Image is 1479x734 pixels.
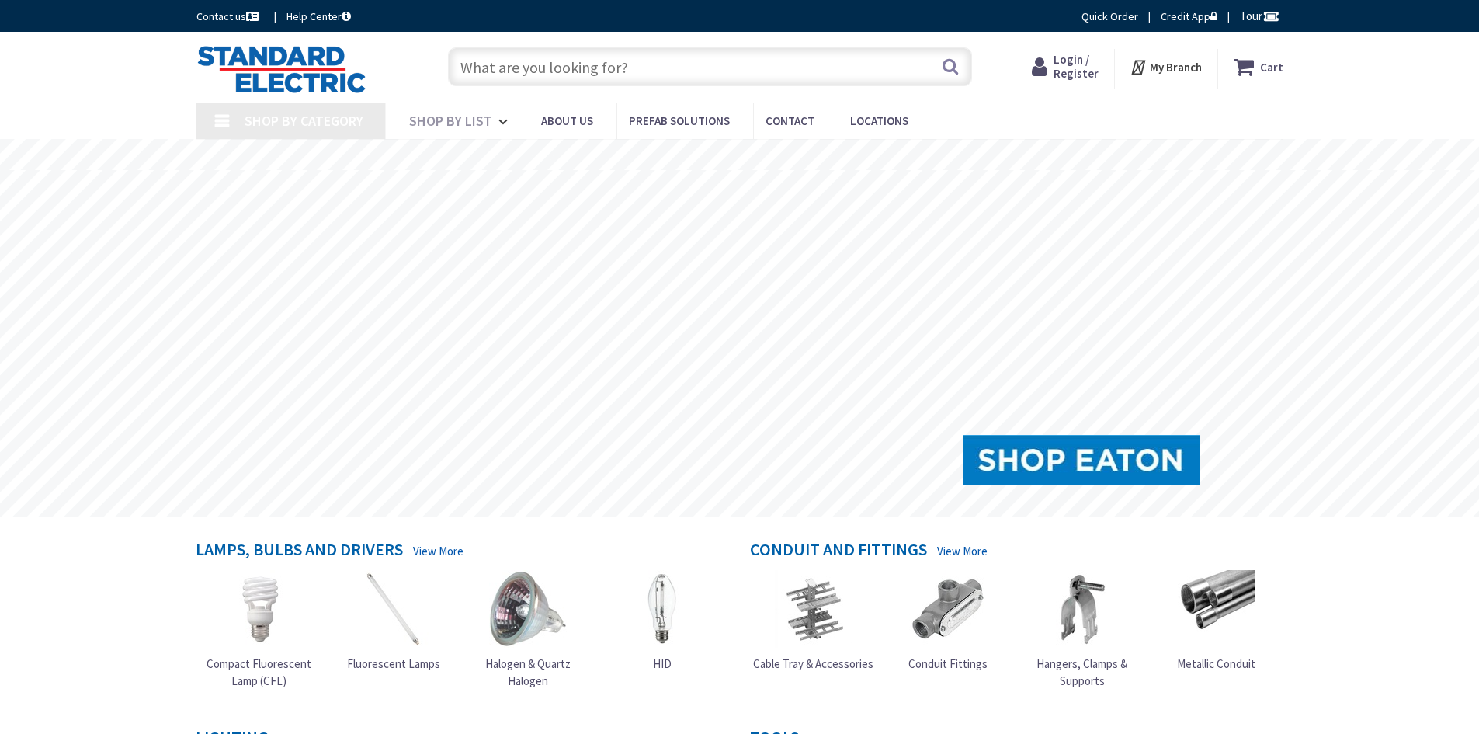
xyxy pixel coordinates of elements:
[245,112,363,130] span: Shop By Category
[1177,656,1255,671] span: Metallic Conduit
[908,570,988,672] a: Conduit Fittings Conduit Fittings
[750,540,927,562] h4: Conduit and Fittings
[1036,656,1127,687] span: Hangers, Clamps & Supports
[753,656,873,671] span: Cable Tray & Accessories
[485,656,571,687] span: Halogen & Quartz Halogen
[347,656,440,671] span: Fluorescent Lamps
[541,113,593,128] span: About Us
[220,570,298,648] img: Compact Fluorescent Lamp (CFL)
[489,570,567,648] img: Halogen & Quartz Halogen
[347,570,440,672] a: Fluorescent Lamps Fluorescent Lamps
[1043,570,1121,648] img: Hangers, Clamps & Supports
[196,9,262,24] a: Contact us
[196,570,323,689] a: Compact Fluorescent Lamp (CFL) Compact Fluorescent Lamp (CFL)
[909,570,987,648] img: Conduit Fittings
[355,570,432,648] img: Fluorescent Lamps
[1260,53,1283,81] strong: Cart
[850,113,908,128] span: Locations
[653,656,672,671] span: HID
[196,45,366,93] img: Standard Electric
[196,540,403,562] h4: Lamps, Bulbs and Drivers
[495,148,1019,165] rs-layer: [MEDICAL_DATA]: Our Commitment to Our Employees and Customers
[753,570,873,672] a: Cable Tray & Accessories Cable Tray & Accessories
[286,9,351,24] a: Help Center
[1019,570,1146,689] a: Hangers, Clamps & Supports Hangers, Clamps & Supports
[1054,52,1099,81] span: Login / Register
[1081,9,1138,24] a: Quick Order
[623,570,701,648] img: HID
[775,570,852,648] img: Cable Tray & Accessories
[908,656,988,671] span: Conduit Fittings
[1130,53,1202,81] div: My Branch
[448,47,972,86] input: What are you looking for?
[413,543,463,559] a: View More
[623,570,701,672] a: HID HID
[207,656,311,687] span: Compact Fluorescent Lamp (CFL)
[1234,53,1283,81] a: Cart
[1150,60,1202,75] strong: My Branch
[1178,570,1255,648] img: Metallic Conduit
[1032,53,1099,81] a: Login / Register
[766,113,814,128] span: Contact
[409,112,492,130] span: Shop By List
[464,570,592,689] a: Halogen & Quartz Halogen Halogen & Quartz Halogen
[1177,570,1255,672] a: Metallic Conduit Metallic Conduit
[937,543,988,559] a: View More
[629,113,730,128] span: Prefab Solutions
[1240,9,1279,23] span: Tour
[1161,9,1217,24] a: Credit App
